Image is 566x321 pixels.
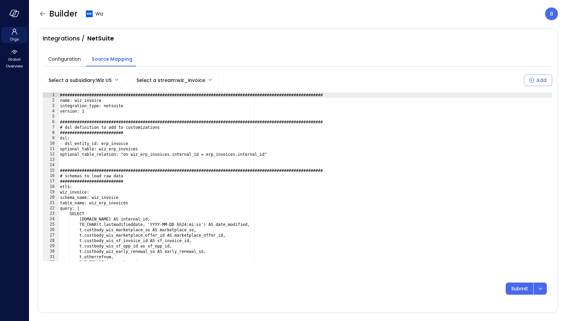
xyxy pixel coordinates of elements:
div: 22 [43,206,59,211]
div: 28 [43,238,59,243]
button: Submit [506,283,533,295]
button: Add [524,75,552,86]
span: Integrations / [43,34,85,43]
div: 13 [43,157,59,163]
div: 24 [43,216,59,222]
div: 18 [43,184,59,189]
div: 2 [43,98,59,103]
div: 15 [43,168,59,173]
div: 19 [43,189,59,195]
span: Wiz [95,10,103,18]
div: Select a Subsidiary to add a new Stream [524,74,552,87]
div: 6 [43,119,59,125]
div: 12 [43,152,59,157]
div: 30 [43,249,59,254]
span: Builder [49,8,77,19]
div: 23 [43,211,59,216]
p: Submit [511,285,528,292]
div: 29 [43,243,59,249]
span: NetSuite [87,34,114,43]
div: 9 [43,136,59,141]
span: Configuration [48,55,81,63]
div: 25 [43,222,59,227]
div: 1 [43,92,59,98]
div: 16 [43,173,59,179]
div: Select a subsidiary : Wiz US [49,74,112,87]
div: 27 [43,233,59,238]
div: Select a stream : wiz_invoice [136,74,205,87]
div: 26 [43,227,59,233]
div: Orgs [1,27,27,43]
div: Boaz [545,7,558,20]
span: Global Overview [4,56,25,69]
div: 8 [43,130,59,136]
div: 17 [43,179,59,184]
div: 10 [43,141,59,146]
span: Source Mapping [92,55,132,63]
div: 5 [43,114,59,119]
div: Add [536,76,546,85]
div: 21 [43,200,59,206]
div: 7 [43,125,59,130]
img: cfcvbyzhwvtbhao628kj [86,10,93,17]
div: 4 [43,109,59,114]
div: 11 [43,146,59,152]
div: 3 [43,103,59,109]
div: 32 [43,260,59,265]
p: B [550,10,553,18]
button: dropdown-icon-button [533,283,547,295]
div: Global Overview [1,47,27,70]
span: Orgs [10,36,19,42]
div: 31 [43,254,59,260]
div: 20 [43,195,59,200]
div: Button group with a nested menu [506,283,547,295]
div: 14 [43,163,59,168]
